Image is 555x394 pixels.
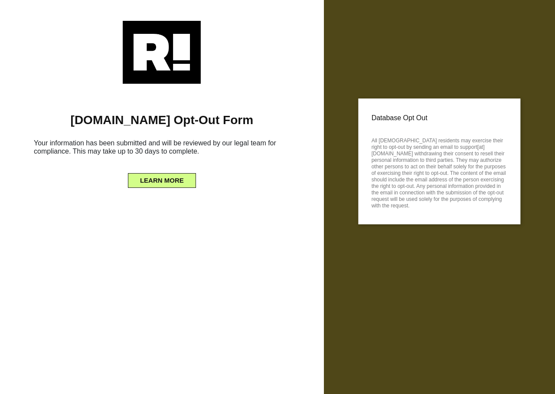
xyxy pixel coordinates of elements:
[123,21,201,84] img: Retention.com
[13,113,311,128] h1: [DOMAIN_NAME] Opt-Out Form
[372,112,507,125] p: Database Opt Out
[128,174,196,181] a: LEARN MORE
[372,135,507,209] p: All [DEMOGRAPHIC_DATA] residents may exercise their right to opt-out by sending an email to suppo...
[128,173,196,188] button: LEARN MORE
[13,135,311,162] h6: Your information has been submitted and will be reviewed by our legal team for compliance. This m...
